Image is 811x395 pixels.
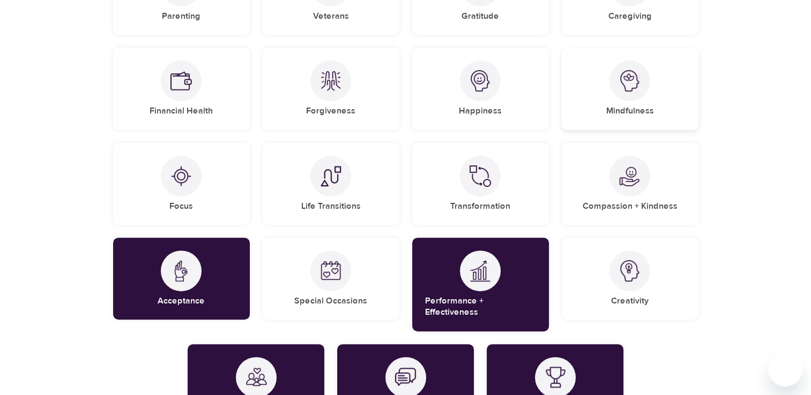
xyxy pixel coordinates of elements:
h5: Parenting [162,11,200,22]
div: Financial HealthFinancial Health [113,48,250,130]
h5: Caregiving [608,11,652,22]
img: Leadership [545,367,566,388]
h5: Financial Health [150,105,213,117]
img: Happiness [470,70,491,92]
img: Transformation [470,165,491,187]
h5: Acceptance [158,295,205,307]
div: Life TransitionsLife Transitions [263,143,399,225]
div: ForgivenessForgiveness [263,48,399,130]
div: MindfulnessMindfulness [562,48,698,130]
h5: Happiness [459,105,502,117]
div: HappinessHappiness [412,48,549,130]
img: Creativity [619,260,641,282]
div: CreativityCreativity [562,238,698,320]
img: Communication [395,367,416,388]
img: Financial Health [170,70,192,92]
h5: Transformation [450,201,510,212]
img: Focus [170,165,192,187]
div: Performance + EffectivenessPerformance + Effectiveness [412,238,549,331]
img: Forgiveness [320,70,341,92]
h5: Special Occasions [294,295,367,307]
div: Special OccasionsSpecial Occasions [263,238,399,320]
div: FocusFocus [113,143,250,225]
h5: Forgiveness [306,105,355,117]
img: Performance + Effectiveness [470,260,491,282]
img: Special Occasions [320,260,341,282]
img: Acceptance [170,260,192,282]
h5: Veterans [313,11,349,22]
h5: Creativity [611,295,649,307]
img: Compassion + Kindness [619,165,641,187]
h5: Life Transitions [301,201,361,212]
img: Life Transitions [320,165,341,187]
h5: Mindfulness [606,105,654,117]
h5: Compassion + Kindness [583,201,678,212]
div: AcceptanceAcceptance [113,238,250,320]
div: TransformationTransformation [412,143,549,225]
iframe: Button to launch messaging window [768,352,802,386]
div: Compassion + KindnessCompassion + Kindness [562,143,698,225]
img: Mindfulness [619,70,641,92]
h5: Gratitude [462,11,499,22]
img: Family [245,367,267,388]
h5: Performance + Effectiveness [425,295,536,318]
h5: Focus [169,201,193,212]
